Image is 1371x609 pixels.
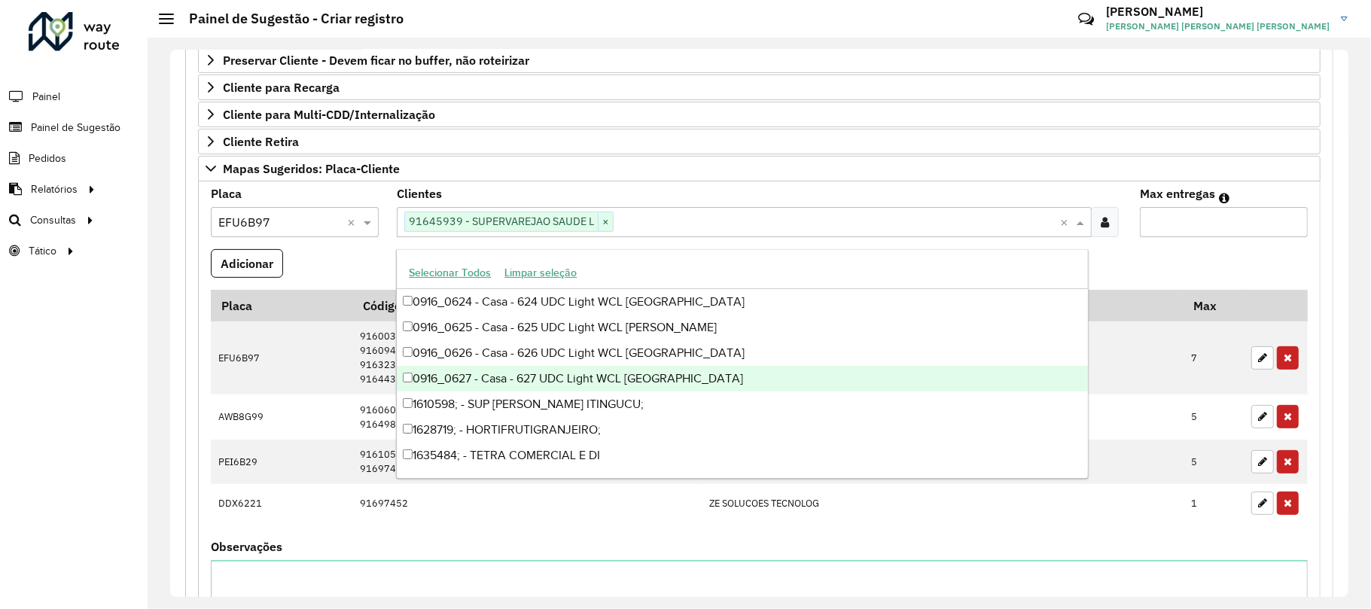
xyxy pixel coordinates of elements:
td: AWB8G99 [211,394,352,439]
span: [PERSON_NAME] [PERSON_NAME] [PERSON_NAME] [1106,20,1330,33]
th: Max [1184,290,1244,321]
label: Placa [211,184,242,202]
a: Cliente para Recarga [198,75,1321,100]
td: 1 [1184,484,1244,523]
td: EFU6B97 [211,321,352,394]
h3: [PERSON_NAME] [1106,5,1330,19]
div: 0916_0626 - Casa - 626 UDC Light WCL [GEOGRAPHIC_DATA] [397,340,1087,366]
span: Cliente para Multi-CDD/Internalização [223,108,435,120]
td: PEI6B29 [211,440,352,484]
h2: Painel de Sugestão - Criar registro [174,11,404,27]
em: Máximo de clientes que serão colocados na mesma rota com os clientes informados [1219,192,1229,204]
span: Consultas [30,212,76,228]
div: 1643956; - WG FERRAGEM;-23.4764 [397,468,1087,494]
ng-dropdown-panel: Options list [396,249,1088,479]
label: Max entregas [1140,184,1215,202]
div: 0916_0627 - Casa - 627 UDC Light WCL [GEOGRAPHIC_DATA] [397,366,1087,391]
button: Limpar seleção [498,261,583,285]
div: 1628719; - HORTIFRUTIGRANJEIRO; [397,417,1087,443]
th: Código Cliente [352,290,701,321]
td: 5 [1184,440,1244,484]
span: Clear all [1060,213,1073,231]
label: Clientes [397,184,442,202]
button: Adicionar [211,249,283,278]
a: Mapas Sugeridos: Placa-Cliente [198,156,1321,181]
span: Tático [29,243,56,259]
td: 7 [1184,321,1244,394]
label: Observações [211,537,282,556]
td: ZE SOLUCOES TECNOLOG [701,484,1183,523]
a: Preservar Cliente - Devem ficar no buffer, não roteirizar [198,47,1321,73]
span: Pedidos [29,151,66,166]
a: Cliente Retira [198,129,1321,154]
span: Mapas Sugeridos: Placa-Cliente [223,163,400,175]
span: Preservar Cliente - Devem ficar no buffer, não roteirizar [223,54,529,66]
td: 91600385 91609430 91632360 91644384 [352,321,701,394]
span: Relatórios [31,181,78,197]
span: Cliente Retira [223,136,299,148]
th: Placa [211,290,352,321]
div: 1610598; - SUP [PERSON_NAME] ITINGUCU; [397,391,1087,417]
a: Cliente para Multi-CDD/Internalização [198,102,1321,127]
span: Painel [32,89,60,105]
span: 91645939 - SUPERVAREJAO SAUDE L [405,212,598,230]
td: DDX6221 [211,484,352,523]
span: Cliente para Recarga [223,81,340,93]
button: Selecionar Todos [402,261,498,285]
span: Painel de Sugestão [31,120,120,136]
td: 91697452 [352,484,701,523]
td: 91606006 91649862 [352,394,701,439]
div: 0916_0624 - Casa - 624 UDC Light WCL [GEOGRAPHIC_DATA] [397,289,1087,315]
span: Clear all [347,213,360,231]
div: 1635484; - TETRA COMERCIAL E DI [397,443,1087,468]
td: 91610598 91697452 [352,440,701,484]
td: 5 [1184,394,1244,439]
a: Contato Rápido [1070,3,1102,35]
span: × [598,213,613,231]
div: 0916_0625 - Casa - 625 UDC Light WCL [PERSON_NAME] [397,315,1087,340]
